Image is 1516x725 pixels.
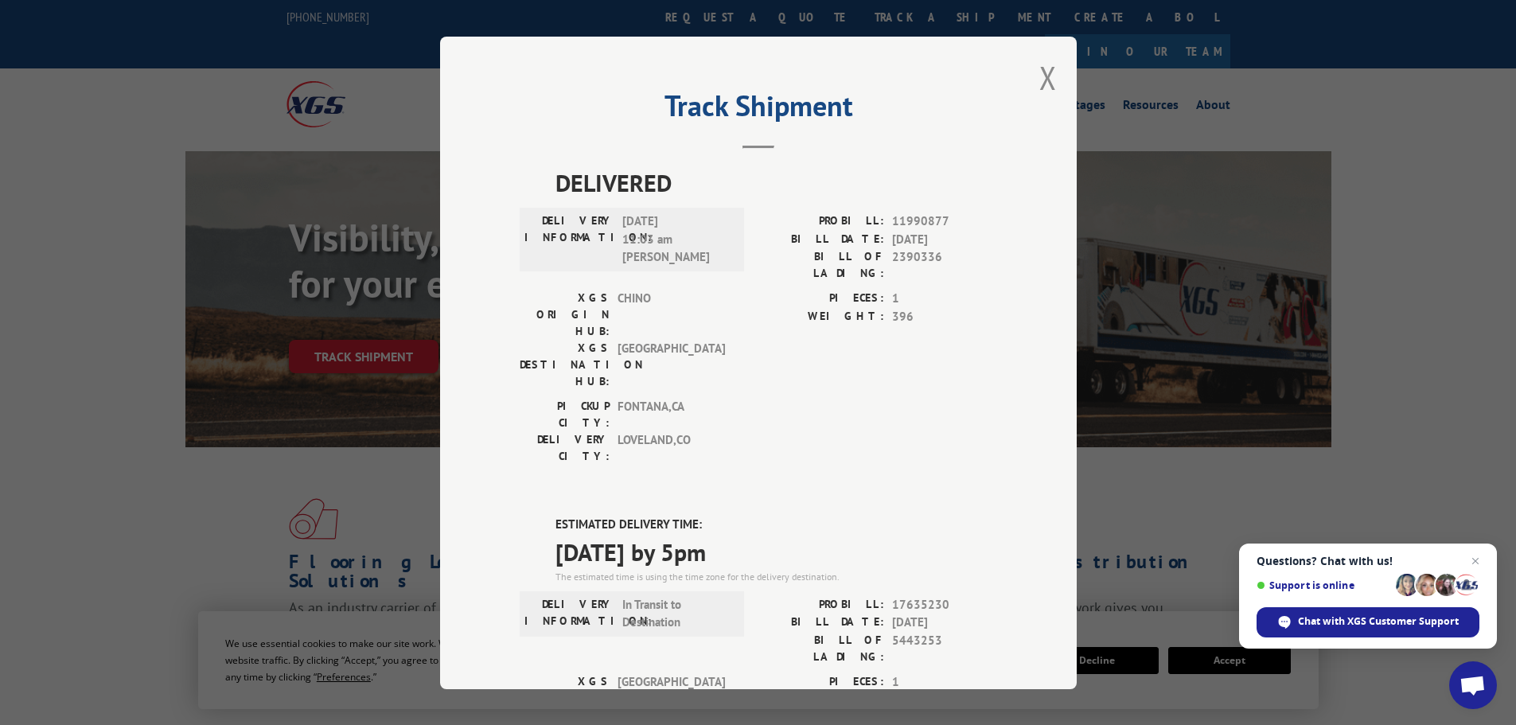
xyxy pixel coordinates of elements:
label: BILL OF LADING: [758,631,884,665]
span: 5443253 [892,631,997,665]
span: CHINO [618,290,725,340]
label: XGS ORIGIN HUB: [520,290,610,340]
span: In Transit to Destination [622,595,730,631]
span: 11990877 [892,212,997,231]
label: PIECES: [758,672,884,691]
span: 2390336 [892,248,997,282]
label: PIECES: [758,290,884,308]
span: 1 [892,672,997,691]
span: DELIVERED [555,165,997,201]
label: PICKUP CITY: [520,398,610,431]
span: 396 [892,307,997,325]
span: [GEOGRAPHIC_DATA] [618,672,725,723]
span: FONTANA , CA [618,398,725,431]
h2: Track Shipment [520,95,997,125]
label: BILL OF LADING: [758,248,884,282]
label: WEIGHT: [758,307,884,325]
label: PROBILL: [758,212,884,231]
span: 17635230 [892,595,997,614]
span: [DATE] [892,230,997,248]
label: DELIVERY CITY: [520,431,610,465]
span: [DATE] [892,614,997,632]
span: Close chat [1466,552,1485,571]
div: Chat with XGS Customer Support [1257,607,1479,637]
label: BILL DATE: [758,230,884,248]
label: XGS ORIGIN HUB: [520,672,610,723]
label: DELIVERY INFORMATION: [524,595,614,631]
span: Chat with XGS Customer Support [1298,614,1459,629]
label: DELIVERY INFORMATION: [524,212,614,267]
label: ESTIMATED DELIVERY TIME: [555,516,997,534]
span: 1 [892,290,997,308]
div: Open chat [1449,661,1497,709]
label: XGS DESTINATION HUB: [520,340,610,390]
span: [GEOGRAPHIC_DATA] [618,340,725,390]
span: [DATE] by 5pm [555,533,997,569]
span: [DATE] 11:03 am [PERSON_NAME] [622,212,730,267]
span: Questions? Chat with us! [1257,555,1479,567]
div: The estimated time is using the time zone for the delivery destination. [555,569,997,583]
button: Close modal [1039,57,1057,99]
span: LOVELAND , CO [618,431,725,465]
label: PROBILL: [758,595,884,614]
span: Support is online [1257,579,1390,591]
label: BILL DATE: [758,614,884,632]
